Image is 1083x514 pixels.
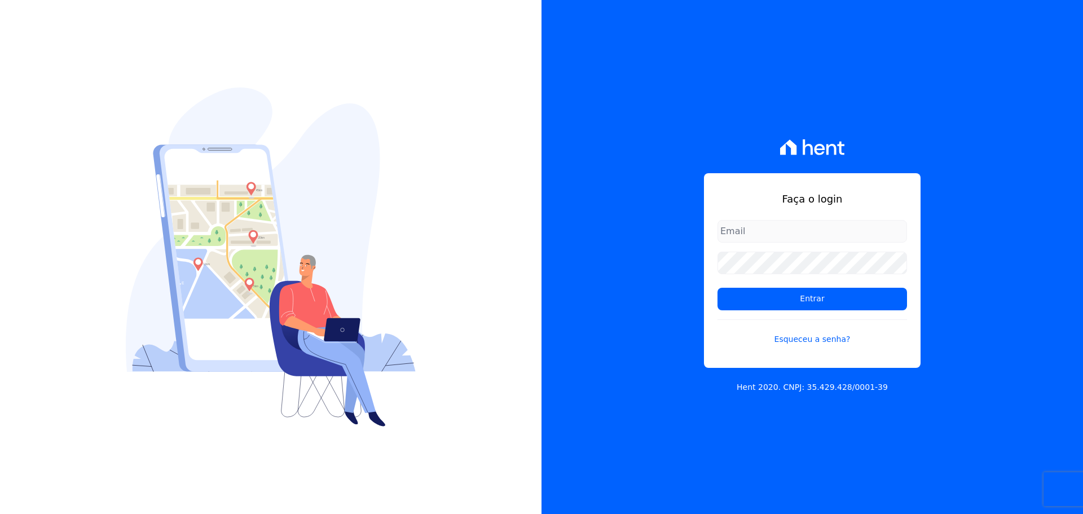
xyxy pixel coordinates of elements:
[126,87,416,427] img: Login
[717,220,907,243] input: Email
[717,319,907,345] a: Esqueceu a senha?
[717,288,907,310] input: Entrar
[717,191,907,207] h1: Faça o login
[737,381,888,393] p: Hent 2020. CNPJ: 35.429.428/0001-39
